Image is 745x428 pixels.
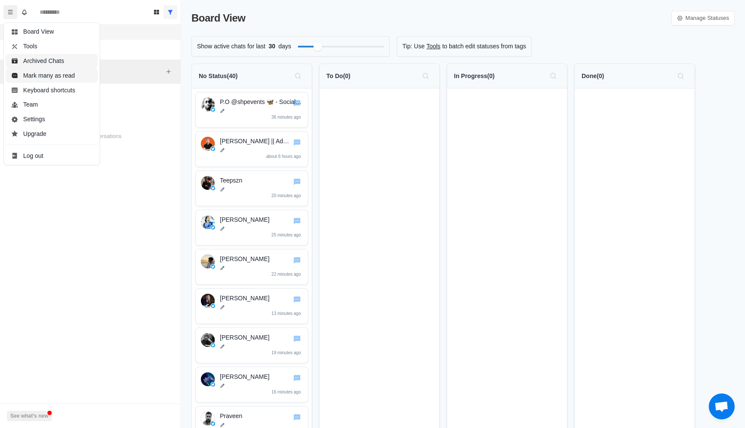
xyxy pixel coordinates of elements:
[426,42,441,51] a: Tools
[220,176,303,185] p: Teepszn
[211,343,215,347] img: twitter
[201,176,215,190] img: Teepszn
[195,131,308,167] div: Go to chatAbdul Wasay || Ad Creative For Meta & TikTok🌱twitter[PERSON_NAME] || Ad Creative For Me...
[272,271,301,277] p: 22 minutes ago
[201,294,215,308] img: Anthony Garone
[292,255,302,265] button: Go to chat
[150,5,163,19] button: Board View
[266,153,301,160] p: about 6 hours ago
[292,373,302,383] button: Go to chat
[671,11,735,25] a: Manage Statuses
[292,138,302,147] button: Go to chat
[195,367,308,403] div: Go to chatZachtwitter[PERSON_NAME]16 minutes ago
[211,107,215,112] img: twitter
[292,216,302,226] button: Go to chat
[163,66,174,77] button: Add filters
[402,42,425,51] p: Tip: Use
[220,294,303,303] p: [PERSON_NAME]
[195,288,308,324] div: Go to chatAnthony Garonetwitter[PERSON_NAME]13 minutes ago
[201,98,215,111] img: P.O @shpevents 🦋 - Social Hour Production
[442,42,526,51] p: to batch edit statuses from tags
[220,98,303,107] p: P.O @shpevents 🦋 - Social Hour Production
[292,295,302,304] button: Go to chat
[279,42,291,51] p: days
[220,372,303,381] p: [PERSON_NAME]
[272,114,301,120] p: 36 minutes ago
[163,5,177,19] button: Show all conversations
[272,232,301,238] p: 25 minutes ago
[211,382,215,387] img: twitter
[195,210,308,245] div: Go to chatAyush Tiwaritwitter[PERSON_NAME]25 minutes ago
[546,69,560,83] button: Search
[272,389,301,395] p: 16 minutes ago
[211,186,215,190] img: twitter
[59,132,122,141] p: No unread conversations
[211,225,215,230] img: twitter
[211,264,215,269] img: twitter
[272,192,301,199] p: 20 minutes ago
[291,69,305,83] button: Search
[326,72,351,81] p: To Do ( 0 )
[292,177,302,186] button: Go to chat
[197,42,266,51] p: Show active chats for last
[272,310,301,317] p: 13 minutes ago
[220,215,303,224] p: [PERSON_NAME]
[220,333,303,342] p: [PERSON_NAME]
[454,72,495,81] p: In Progress ( 0 )
[7,411,52,421] button: See what's new
[220,255,303,264] p: [PERSON_NAME]
[272,349,301,356] p: 19 minutes ago
[292,412,302,422] button: Go to chat
[195,170,308,206] div: Go to chatTeepszntwitterTeepszn20 minutes ago
[419,69,432,83] button: Search
[199,72,238,81] p: No Status ( 40 )
[220,137,303,146] p: [PERSON_NAME] || Ad Creative For Meta & TikTok🌱
[201,333,215,347] img: Gabe Dias
[211,304,215,308] img: twitter
[17,5,31,19] button: Notifications
[201,412,215,425] img: Praveen
[201,255,215,268] img: Yousef Masoudpour
[211,422,215,426] img: twitter
[220,412,303,421] p: Praveen
[292,98,302,108] button: Go to chat
[195,249,308,285] div: Go to chatYousef Masoudpourtwitter[PERSON_NAME]22 minutes ago
[3,5,17,19] button: Menu
[709,393,735,419] div: Open chat
[266,42,279,51] span: 30
[211,147,215,151] img: twitter
[674,69,688,83] button: Search
[201,137,215,151] img: Abdul Wasay || Ad Creative For Meta & TikTok🌱
[191,10,245,26] p: Board View
[195,327,308,363] div: Go to chatGabe Diastwitter[PERSON_NAME]19 minutes ago
[201,372,215,386] img: Zach
[195,92,308,128] div: Go to chatP.O @shpevents 🦋 - Social Hour ProductiontwitterP.O @shpevents 🦋 - Social Hour Producti...
[313,42,322,51] div: Filter by activity days
[292,334,302,343] button: Go to chat
[201,215,215,229] img: Ayush Tiwari
[582,72,604,81] p: Done ( 0 )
